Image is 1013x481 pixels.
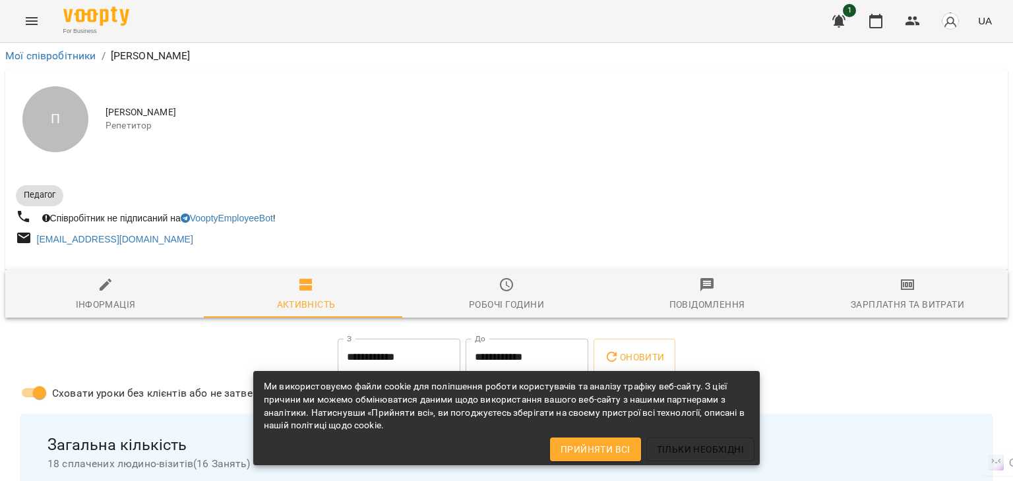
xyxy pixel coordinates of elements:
button: Тільки необхідні [646,438,754,461]
span: Тільки необхідні [657,441,744,457]
div: Ми використовуємо файли cookie для поліпшення роботи користувачів та аналізу трафіку веб-сайту. З... [264,375,749,438]
div: Інформація [76,297,136,312]
div: П [22,86,88,152]
nav: breadcrumb [5,48,1008,64]
span: 1 [843,4,856,17]
span: Репетитор [106,119,997,132]
li: / [102,48,106,64]
img: Voopty Logo [63,7,129,26]
img: avatar_s.png [941,12,960,30]
span: Загальна кількість [47,435,966,455]
span: Педагог [16,189,63,201]
a: VooptyEmployeeBot [181,213,273,223]
div: Робочі години [469,297,544,312]
button: UA [973,9,997,33]
span: UA [978,14,992,28]
span: [PERSON_NAME] [106,106,997,119]
a: [EMAIL_ADDRESS][DOMAIN_NAME] [37,234,193,244]
div: Активність [277,297,336,312]
div: Зарплатня та Витрати [851,297,964,312]
button: Прийняти всі [550,438,641,461]
span: Прийняти всі [561,441,630,457]
p: [PERSON_NAME] [111,48,191,64]
span: For Business [63,27,129,36]
a: Мої співробітники [5,49,96,62]
span: 18 сплачених людино-візитів ( 16 Занять ) [47,456,966,472]
button: Menu [16,5,47,37]
div: Повідомлення [669,297,745,312]
button: Оновити [594,339,675,376]
span: Оновити [604,349,664,365]
span: Сховати уроки без клієнтів або не затверджені [52,385,287,401]
div: Співробітник не підписаний на ! [40,209,278,227]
